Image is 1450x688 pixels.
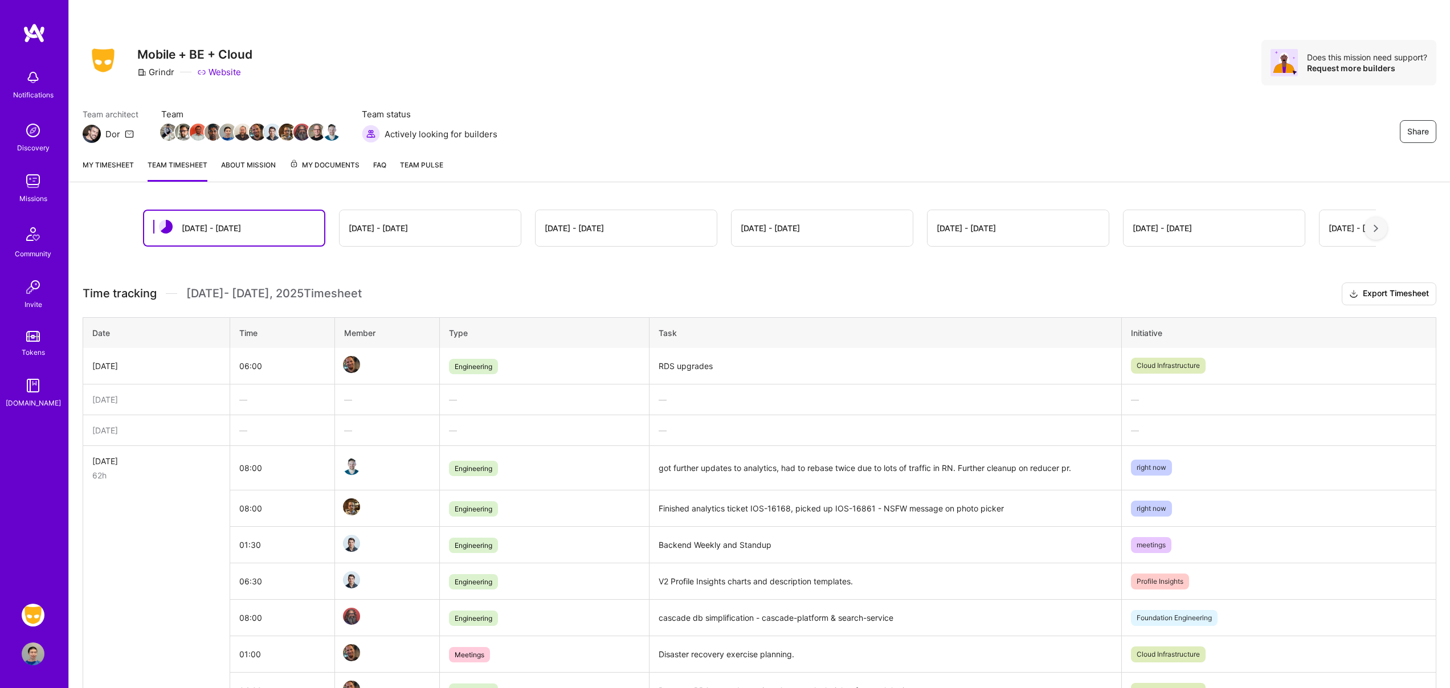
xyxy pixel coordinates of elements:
[264,124,281,141] img: Team Member Avatar
[349,222,408,234] div: [DATE] - [DATE]
[293,124,311,141] img: Team Member Avatar
[308,124,325,141] img: Team Member Avatar
[265,122,280,142] a: Team Member Avatar
[449,424,640,436] div: —
[19,193,47,204] div: Missions
[1307,63,1427,73] div: Request more builders
[239,394,325,406] div: —
[1342,282,1436,305] button: Export Timesheet
[1400,120,1436,143] button: Share
[1307,52,1427,63] div: Does this mission need support?
[83,159,134,182] a: My timesheet
[175,124,192,141] img: Team Member Avatar
[439,317,649,348] th: Type
[13,89,54,101] div: Notifications
[249,124,266,141] img: Team Member Avatar
[344,355,359,374] a: Team Member Avatar
[17,142,50,154] div: Discovery
[230,490,334,527] td: 08:00
[400,159,443,182] a: Team Pulse
[83,45,124,76] img: Company Logo
[230,445,334,490] td: 08:00
[343,644,360,661] img: Team Member Avatar
[280,122,295,142] a: Team Member Avatar
[650,490,1121,527] td: Finished analytics ticket IOS-16168, picked up IOS-16861 - NSFW message on photo picker
[105,128,120,140] div: Dor
[92,455,220,467] div: [DATE]
[22,170,44,193] img: teamwork
[230,636,334,673] td: 01:00
[659,424,1112,436] div: —
[234,124,251,141] img: Team Member Avatar
[22,604,44,626] img: Grindr: Mobile + BE + Cloud
[230,563,334,600] td: 06:30
[186,286,362,301] span: [DATE] - [DATE] , 2025 Timesheet
[449,647,490,662] span: Meetings
[650,636,1121,673] td: Disaster recovery exercise planning.
[344,497,359,517] a: Team Member Avatar
[1131,394,1427,406] div: —
[220,122,235,142] a: Team Member Avatar
[385,128,497,140] span: Actively looking for builders
[449,461,498,476] span: Engineering
[650,317,1121,348] th: Task
[343,356,360,373] img: Team Member Avatar
[449,394,640,406] div: —
[191,122,206,142] a: Team Member Avatar
[1131,424,1427,436] div: —
[83,125,101,143] img: Team Architect
[650,563,1121,600] td: V2 Profile Insights charts and description templates.
[289,159,360,182] a: My Documents
[449,611,498,626] span: Engineering
[22,276,44,298] img: Invite
[373,159,386,182] a: FAQ
[176,122,191,142] a: Team Member Avatar
[1374,224,1378,232] img: right
[1329,222,1388,234] div: [DATE] - [DATE]
[1131,358,1206,374] span: Cloud Infrastructure
[239,424,325,436] div: —
[159,220,173,234] img: status icon
[19,642,47,665] a: User Avatar
[160,124,177,141] img: Team Member Avatar
[92,360,220,372] div: [DATE]
[221,159,276,182] a: About Mission
[449,574,498,589] span: Engineering
[1121,317,1436,348] th: Initiative
[1131,574,1189,589] span: Profile Insights
[334,317,439,348] th: Member
[15,248,51,260] div: Community
[22,642,44,665] img: User Avatar
[449,501,498,517] span: Engineering
[250,122,265,142] a: Team Member Avatar
[659,394,1112,406] div: —
[344,457,359,476] a: Team Member Avatar
[344,394,430,406] div: —
[19,604,47,626] a: Grindr: Mobile + BE + Cloud
[362,125,380,143] img: Actively looking for builders
[235,122,250,142] a: Team Member Avatar
[230,600,334,636] td: 08:00
[22,119,44,142] img: discovery
[161,122,176,142] a: Team Member Avatar
[23,23,46,43] img: logo
[137,66,174,78] div: Grindr
[1131,460,1172,476] span: right now
[83,317,230,348] th: Date
[83,286,157,301] span: Time tracking
[343,571,360,588] img: Team Member Avatar
[650,600,1121,636] td: cascade db simplification - cascade-platform & search-service
[741,222,800,234] div: [DATE] - [DATE]
[1131,537,1171,553] span: meetings
[26,331,40,342] img: tokens
[344,570,359,589] a: Team Member Avatar
[343,535,360,552] img: Team Member Avatar
[400,161,443,169] span: Team Pulse
[344,607,359,626] a: Team Member Avatar
[92,424,220,436] div: [DATE]
[219,124,236,141] img: Team Member Avatar
[182,222,241,234] div: [DATE] - [DATE]
[309,122,324,142] a: Team Member Avatar
[92,394,220,406] div: [DATE]
[344,643,359,662] a: Team Member Avatar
